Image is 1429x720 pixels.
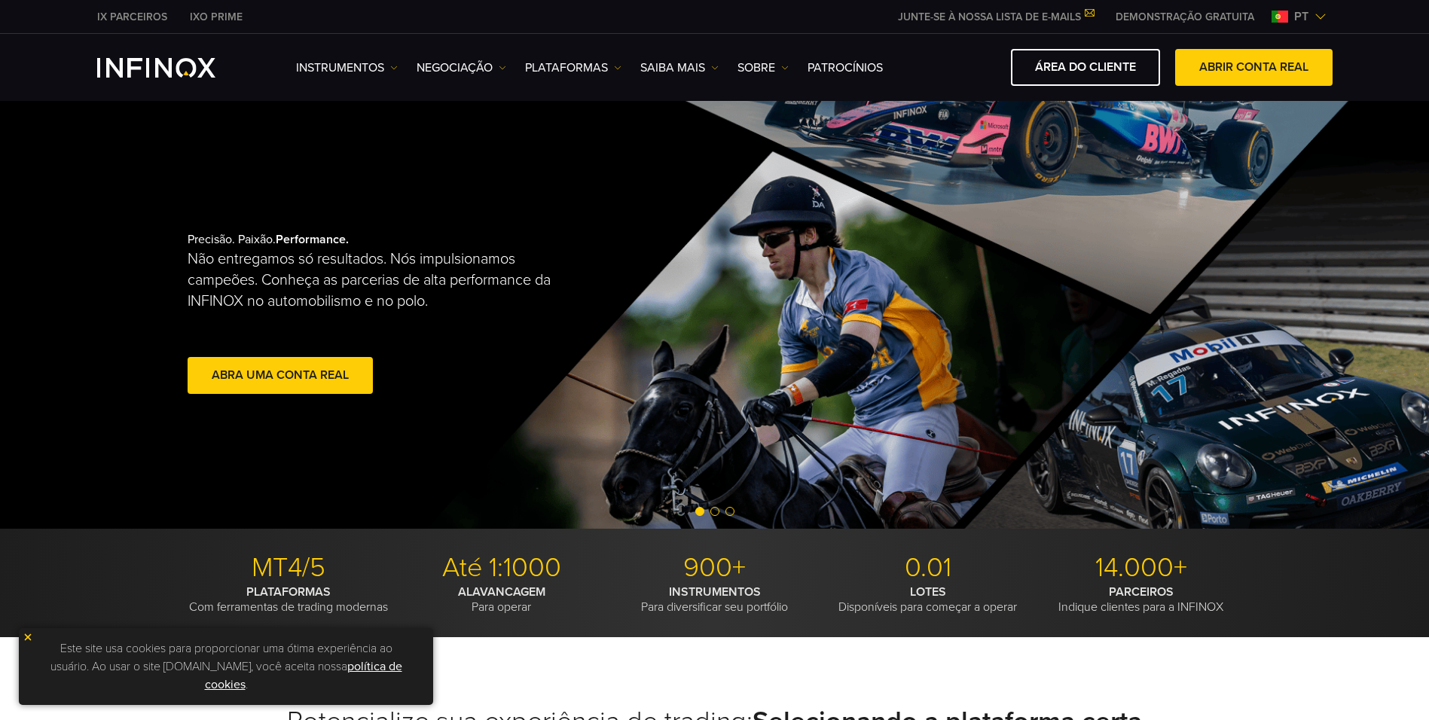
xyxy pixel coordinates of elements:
strong: PARCEIROS [1109,584,1174,599]
p: 14.000+ [1040,551,1242,584]
strong: PLATAFORMAS [246,584,331,599]
span: Go to slide 2 [710,507,719,516]
img: yellow close icon [23,632,33,642]
a: abra uma conta real [188,357,373,394]
a: INFINOX Logo [97,58,251,78]
a: JUNTE-SE À NOSSA LISTA DE E-MAILS [887,11,1104,23]
strong: Performance. [276,232,349,247]
strong: ALAVANCAGEM [458,584,545,599]
p: Com ferramentas de trading modernas [188,584,389,615]
a: ABRIR CONTA REAL [1175,49,1333,86]
span: Go to slide 1 [695,507,704,516]
p: 0.01 [827,551,1029,584]
span: pt [1288,8,1314,26]
p: Indique clientes para a INFINOX [1040,584,1242,615]
p: 900+ [614,551,816,584]
p: Este site usa cookies para proporcionar uma ótima experiência ao usuário. Ao usar o site [DOMAIN_... [26,636,426,697]
p: Até 1:1000 [401,551,603,584]
a: ÁREA DO CLIENTE [1011,49,1160,86]
a: INFINOX [86,9,179,25]
a: INFINOX MENU [1104,9,1266,25]
a: Instrumentos [296,59,398,77]
a: SOBRE [737,59,789,77]
p: Não entregamos só resultados. Nós impulsionamos campeões. Conheça as parcerias de alta performanc... [188,249,567,312]
a: Patrocínios [808,59,883,77]
div: Precisão. Paixão. [188,208,662,422]
strong: LOTES [910,584,946,599]
a: INFINOX [179,9,254,25]
a: Saiba mais [640,59,719,77]
p: MT4/5 [188,551,389,584]
a: PLATAFORMAS [525,59,621,77]
span: Go to slide 3 [725,507,734,516]
p: Disponíveis para começar a operar [827,584,1029,615]
strong: INSTRUMENTOS [669,584,761,599]
p: Para operar [401,584,603,615]
a: NEGOCIAÇÃO [417,59,506,77]
p: Para diversificar seu portfólio [614,584,816,615]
